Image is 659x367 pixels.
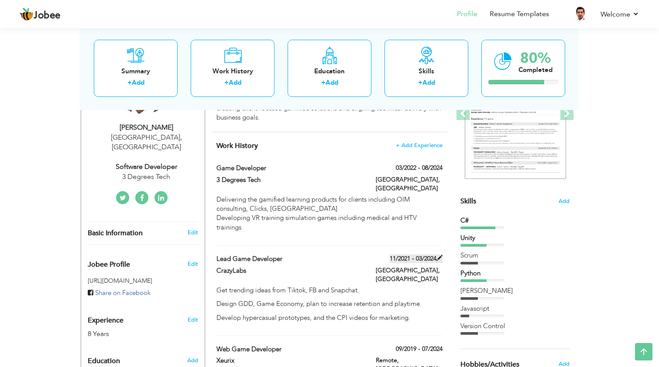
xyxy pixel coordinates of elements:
span: Basic Information [88,230,143,237]
label: Lead Game Developer [216,254,363,264]
label: 03/2022 - 08/2024 [396,164,443,172]
div: 8 Years [88,329,178,339]
div: Javascript [460,304,570,313]
a: Edit [188,229,198,237]
a: Jobee [20,7,61,21]
span: Share on Facebook [95,288,151,297]
div: Unity [460,233,570,243]
label: + [127,78,132,87]
img: jobee.io [20,7,34,21]
label: Xeurix [216,356,363,365]
p: Develop hypercasual prototypes, and the CPI videos for marketing. [216,313,443,322]
div: 3 Degrees Tech [88,172,205,182]
label: [GEOGRAPHIC_DATA], [GEOGRAPHIC_DATA] [376,175,443,193]
span: Add [559,197,570,206]
label: CrazyLabs [216,266,363,275]
label: [GEOGRAPHIC_DATA], [GEOGRAPHIC_DATA] [376,266,443,284]
div: [GEOGRAPHIC_DATA] [GEOGRAPHIC_DATA] [88,133,205,153]
div: Software Developer [88,162,205,172]
div: Completed [518,65,553,74]
div: Version Control [460,322,570,331]
span: Education [88,357,120,365]
a: Profile [457,9,477,19]
a: Welcome [601,9,639,20]
div: Work History [198,66,268,75]
div: Skills [391,66,461,75]
span: Edit [188,260,198,268]
span: + Add Experience [396,142,443,148]
h5: [URL][DOMAIN_NAME] [88,278,198,284]
span: , [180,133,182,142]
p: Delivering the gamified learning products for clients including OIM consulting, Clicks, [GEOGRAPH... [216,195,443,233]
label: + [224,78,229,87]
div: Education [295,66,364,75]
span: Jobee [34,11,61,21]
h4: This helps to show the companies you have worked for. [216,141,443,150]
label: Web Game Developer [216,345,363,354]
span: Skills [460,196,476,206]
a: Add [229,78,241,87]
div: C# [460,216,570,225]
div: 80% [518,51,553,65]
img: Profile Img [573,7,587,21]
span: Jobee Profile [88,261,130,269]
a: Resume Templates [490,9,549,19]
a: Add [132,78,144,87]
label: 11/2021 - 03/2024 [390,254,443,263]
div: Enhance your career by creating a custom URL for your Jobee public profile. [81,251,205,273]
p: Get trending ideas from Tiktok, FB and Snapchat. [216,286,443,295]
span: Experience [88,317,124,325]
label: + [321,78,326,87]
span: Work History [216,141,258,151]
span: Add [187,357,198,364]
div: Summary [101,66,171,75]
p: Design GDD, Game Economy, plan to increase retention and playtime. [216,299,443,309]
div: Python [460,269,570,278]
div: Scrum [460,251,570,260]
label: Game Developer [216,164,363,173]
div: Trello [460,286,570,295]
label: 09/2019 - 07/2024 [396,345,443,353]
label: 3 Degrees Tech [216,175,363,185]
div: [PERSON_NAME] [88,123,205,133]
a: Add [326,78,338,87]
a: Add [422,78,435,87]
label: + [418,78,422,87]
a: Edit [188,316,198,324]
